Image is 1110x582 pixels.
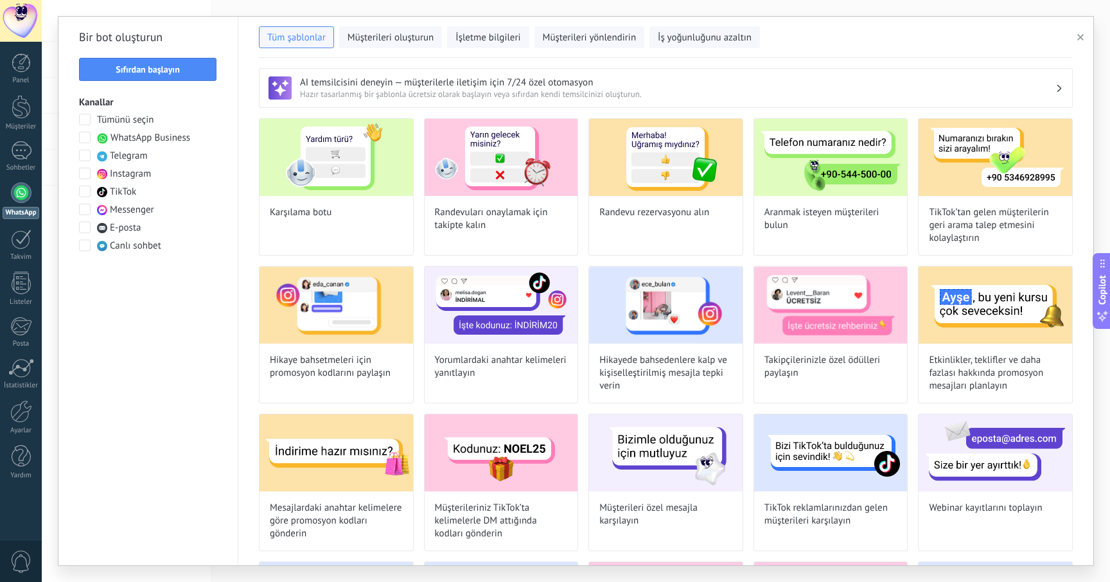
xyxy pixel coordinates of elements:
button: Sıfırdan başlayın [79,58,216,81]
button: Müşterileri yönlendirin [534,26,645,48]
span: Tüm şablonlar [267,31,326,44]
span: Yorumlardaki anahtar kelimeleri yanıtlayın [435,354,568,380]
img: Takipçilerinizle özel ödülleri paylaşın [754,267,908,344]
div: Takvim [3,253,40,261]
h3: AI temsilcisini deneyin — müşterilerle iletişim için 7/24 özel otomasyon [300,76,1055,89]
span: E-posta [110,222,141,234]
span: Hikaye bahsetmeleri için promosyon kodlarını paylaşın [270,354,403,380]
span: Hikayede bahsedenlere kalp ve kişiselleştirilmiş mesajla tepki verin [599,354,732,392]
button: İşletme bilgileri [447,26,529,48]
button: Tüm şablonlar [259,26,334,48]
div: Panel [3,76,40,85]
span: Müşterileri oluşturun [348,31,434,44]
span: TikTok’tan gelen müşterilerin geri arama talep etmesini kolaylaştırın [929,206,1062,245]
span: Randevu rezervasyonu alın [599,206,709,219]
span: Webinar kayıtlarını toplayın [929,502,1042,515]
div: WhatsApp [3,207,39,219]
span: Messenger [110,204,154,216]
img: Müşterileriniz TikTok’ta kelimelerle DM attığında kodları gönderin [425,414,578,491]
span: Etkinlikler, teklifler ve daha fazlası hakkında promosyon mesajları planlayın [929,354,1062,392]
span: İşletme bilgileri [455,31,520,44]
span: Canlı sohbet [110,240,161,252]
div: Ayarlar [3,427,40,435]
img: Mesajlardaki anahtar kelimelere göre promosyon kodları gönderin [260,414,413,491]
span: Copilot [1096,276,1109,305]
span: Instagram [110,168,151,181]
img: Müşterileri özel mesajla karşılayın [589,414,743,491]
span: Müşterileriniz TikTok’ta kelimelerle DM attığında kodları gönderin [435,502,568,540]
span: Mesajlardaki anahtar kelimelere göre promosyon kodları gönderin [270,502,403,540]
div: Sohbetler [3,164,40,172]
span: TikTok reklamlarınızdan gelen müşterileri karşılayın [764,502,897,527]
img: Aranmak isteyen müşterileri bulun [754,119,908,196]
span: Müşterileri özel mesajla karşılayın [599,502,732,527]
h2: Bir bot oluşturun [79,27,217,48]
img: TikTok’tan gelen müşterilerin geri arama talep etmesini kolaylaştırın [919,119,1072,196]
div: Listeler [3,298,40,306]
div: Posta [3,340,40,348]
img: Yorumlardaki anahtar kelimeleri yanıtlayın [425,267,578,344]
span: Aranmak isteyen müşterileri bulun [764,206,897,232]
div: Yardım [3,472,40,480]
span: Sıfırdan başlayın [116,65,180,74]
img: Randevu rezervasyonu alın [589,119,743,196]
span: İş yoğunluğunu azaltın [658,31,752,44]
span: WhatsApp Business [110,132,190,145]
img: Webinar kayıtlarını toplayın [919,414,1072,491]
img: Hikayede bahsedenlere kalp ve kişiselleştirilmiş mesajla tepki verin [589,267,743,344]
h3: Kanallar [79,96,217,109]
span: Karşılama botu [270,206,331,219]
img: TikTok reklamlarınızdan gelen müşterileri karşılayın [754,414,908,491]
span: Tümünü seçin [97,114,154,127]
img: Randevuları onaylamak için takipte kalın [425,119,578,196]
div: İstatistikler [3,382,40,390]
button: İş yoğunluğunu azaltın [649,26,760,48]
span: Takipçilerinizle özel ödülleri paylaşın [764,354,897,380]
button: Müşterileri oluşturun [339,26,442,48]
img: Etkinlikler, teklifler ve daha fazlası hakkında promosyon mesajları planlayın [919,267,1072,344]
span: TikTok [110,186,136,198]
div: Müşteriler [3,123,40,131]
span: Müşterileri yönlendirin [543,31,637,44]
span: Randevuları onaylamak için takipte kalın [435,206,568,232]
span: Hazır tasarlanmış bir şablonla ücretsiz olarak başlayın veya sıfırdan kendi temsilcinizi oluşturun. [300,89,1055,100]
img: Karşılama botu [260,119,413,196]
img: Hikaye bahsetmeleri için promosyon kodlarını paylaşın [260,267,413,344]
span: Telegram [110,150,148,163]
